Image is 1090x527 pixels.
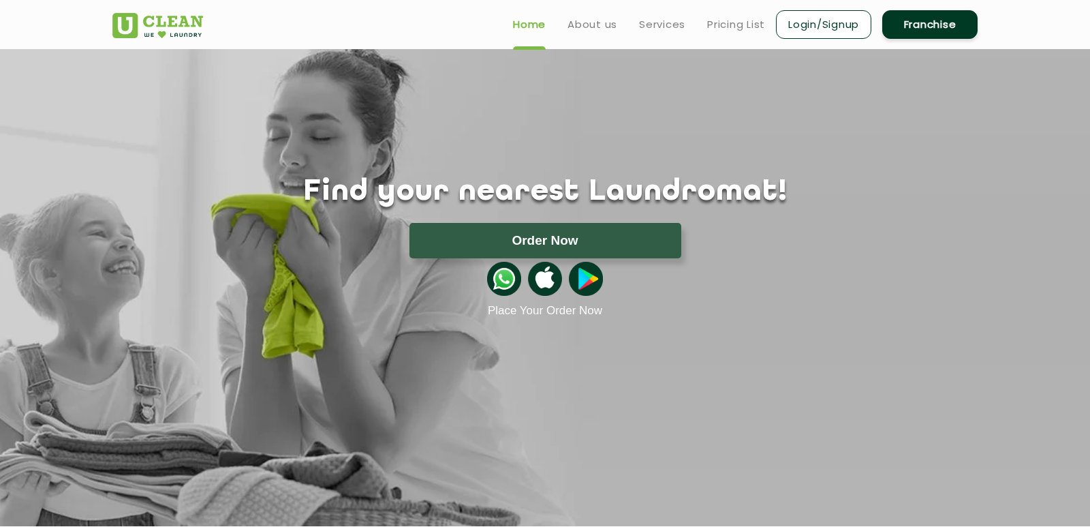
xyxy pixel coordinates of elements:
img: playstoreicon.png [569,262,603,296]
img: whatsappicon.png [487,262,521,296]
h1: Find your nearest Laundromat! [102,175,988,209]
a: Services [639,16,685,33]
a: Home [513,16,546,33]
a: Login/Signup [776,10,871,39]
button: Order Now [409,223,681,258]
a: Pricing List [707,16,765,33]
a: Franchise [882,10,978,39]
img: UClean Laundry and Dry Cleaning [112,13,203,38]
a: Place Your Order Now [488,304,602,318]
a: About us [567,16,617,33]
img: apple-icon.png [528,262,562,296]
